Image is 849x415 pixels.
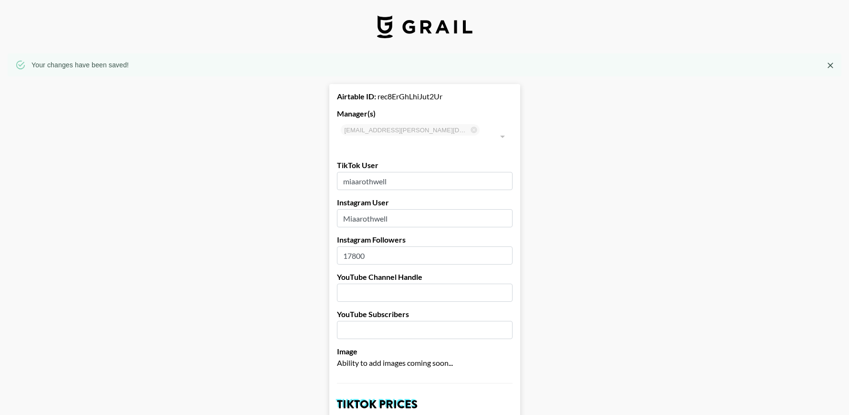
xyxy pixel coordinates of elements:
[337,109,513,118] label: Manager(s)
[337,92,513,101] div: rec8ErGhLhiJut2Ur
[337,347,513,356] label: Image
[823,58,838,73] button: Close
[337,399,513,410] h2: TikTok Prices
[337,198,513,207] label: Instagram User
[377,15,472,38] img: Grail Talent Logo
[337,160,513,170] label: TikTok User
[337,309,513,319] label: YouTube Subscribers
[337,358,453,367] span: Ability to add images coming soon...
[31,56,129,74] div: Your changes have been saved!
[337,235,513,245] label: Instagram Followers
[337,92,376,101] strong: Airtable ID:
[337,272,513,282] label: YouTube Channel Handle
